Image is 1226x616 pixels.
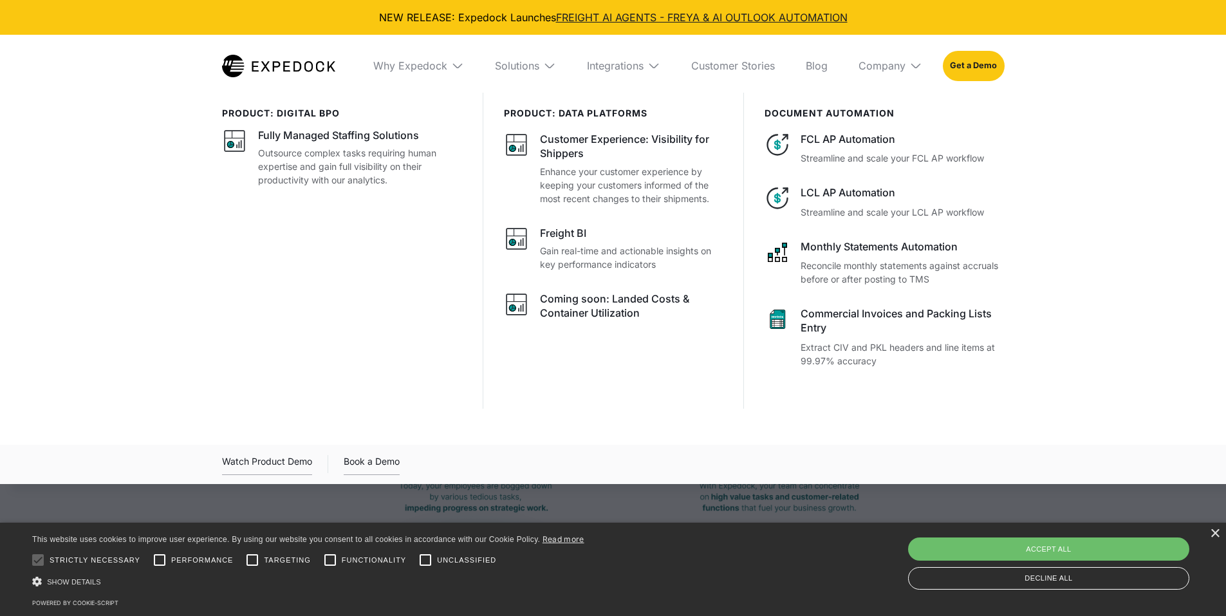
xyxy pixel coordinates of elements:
div: Watch Product Demo [222,454,312,475]
p: Extract CIV and PKL headers and line items at 99.97% accuracy [801,341,1004,368]
p: Outsource complex tasks requiring human expertise and gain full visibility on their productivity ... [258,146,462,187]
div: Commercial Invoices and Packing Lists Entry [801,306,1004,335]
div: Coming soon: Landed Costs & Container Utilization [540,292,723,321]
div: PRODUCT: data platforms [504,108,723,119]
a: graph iconFully Managed Staffing SolutionsOutsource complex tasks requiring human expertise and g... [222,128,462,187]
a: Powered by cookie-script [32,599,118,606]
img: sheet icon [765,306,790,332]
a: graph iconFreight BIGain real-time and actionable insights on key performance indicators [504,226,723,271]
a: open lightbox [222,454,312,475]
div: Integrations [577,35,671,97]
p: Streamline and scale your FCL AP workflow [801,151,1004,165]
p: Reconcile monthly statements against accruals before or after posting to TMS [801,259,1004,286]
div: document automation [765,108,1004,119]
div: Monthly Statements Automation [801,239,1004,254]
div: Why Expedock [373,59,447,72]
a: FREIGHT AI AGENTS - FREYA & AI OUTLOOK AUTOMATION [556,11,848,24]
div: Fully Managed Staffing Solutions [258,128,419,142]
div: Why Expedock [363,35,474,97]
a: Book a Demo [344,454,400,475]
a: sheet iconCommercial Invoices and Packing Lists EntryExtract CIV and PKL headers and line items a... [765,306,1004,368]
a: graph iconComing soon: Landed Costs & Container Utilization [504,292,723,324]
a: Customer Stories [681,35,785,97]
iframe: Chat Widget [1012,477,1226,616]
a: graph iconCustomer Experience: Visibility for ShippersEnhance your customer experience by keeping... [504,132,723,205]
p: Enhance your customer experience by keeping your customers informed of the most recent changes to... [540,165,723,205]
div: Company [859,59,906,72]
img: network like icon [765,239,790,265]
p: Gain real-time and actionable insights on key performance indicators [540,244,723,271]
div: FCL AP Automation [801,132,1004,146]
img: dollar icon [765,132,790,158]
div: Company [848,35,933,97]
a: dollar iconLCL AP AutomationStreamline and scale your LCL AP workflow [765,185,1004,218]
a: Read more [543,534,584,544]
div: Accept all [908,537,1189,561]
span: Show details [47,578,101,586]
div: Decline all [908,567,1189,590]
div: Show details [32,575,584,588]
p: Streamline and scale your LCL AP workflow [801,205,1004,219]
img: graph icon [504,292,530,317]
span: Unclassified [437,555,496,566]
span: Targeting [264,555,310,566]
span: Performance [171,555,234,566]
a: network like iconMonthly Statements AutomationReconcile monthly statements against accruals befor... [765,239,1004,286]
div: Customer Experience: Visibility for Shippers [540,132,723,161]
a: Get a Demo [943,51,1004,80]
span: Strictly necessary [50,555,140,566]
a: Blog [795,35,838,97]
div: Integrations [587,59,644,72]
a: dollar iconFCL AP AutomationStreamline and scale your FCL AP workflow [765,132,1004,165]
span: Functionality [342,555,406,566]
div: Solutions [485,35,566,97]
img: graph icon [504,132,530,158]
img: dollar icon [765,185,790,211]
div: Freight BI [540,226,586,240]
div: LCL AP Automation [801,185,1004,200]
span: This website uses cookies to improve user experience. By using our website you consent to all coo... [32,535,540,544]
div: product: digital bpo [222,108,462,119]
div: Solutions [495,59,539,72]
img: graph icon [504,226,530,252]
div: NEW RELEASE: Expedock Launches [10,10,1216,24]
img: graph icon [222,128,248,154]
